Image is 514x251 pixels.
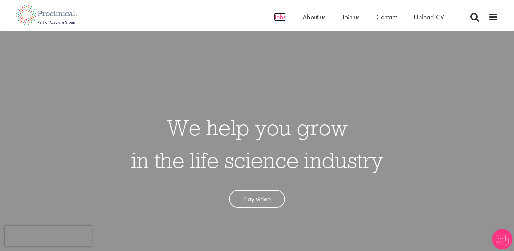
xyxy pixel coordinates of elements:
a: Jobs [274,13,286,21]
a: About us [303,13,325,21]
img: Chatbot [492,229,512,249]
a: Upload CV [414,13,444,21]
a: Contact [376,13,397,21]
a: Join us [342,13,359,21]
h1: We help you grow in the life science industry [131,111,383,177]
a: Play video [229,190,285,208]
